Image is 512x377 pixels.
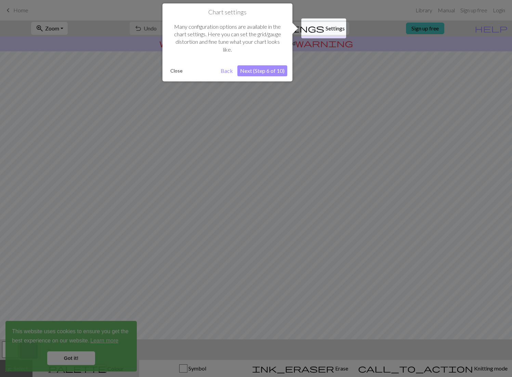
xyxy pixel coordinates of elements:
div: Many configuration options are available in the chart settings. Here you can set the grid/gauge d... [168,16,287,61]
button: Next (Step 6 of 10) [237,65,287,76]
h1: Chart settings [168,9,287,16]
div: Chart settings [162,3,292,81]
button: Back [218,65,236,76]
button: Close [168,66,185,76]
